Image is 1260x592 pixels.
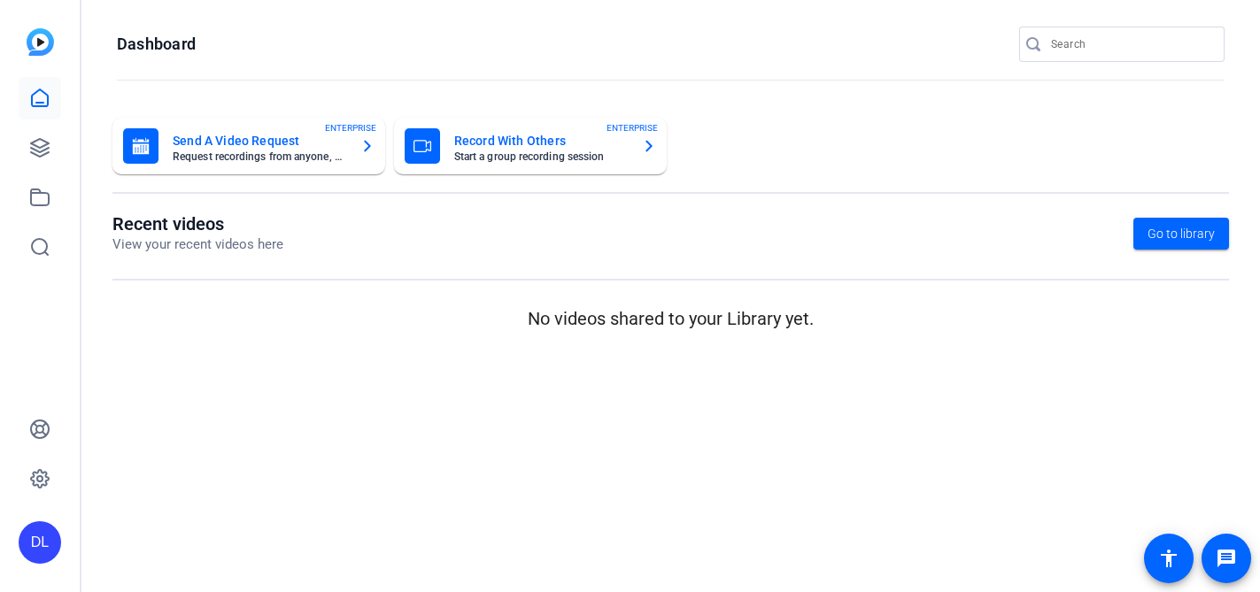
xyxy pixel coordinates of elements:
[1133,218,1229,250] a: Go to library
[1158,548,1179,569] mat-icon: accessibility
[394,118,667,174] button: Record With OthersStart a group recording sessionENTERPRISE
[117,34,196,55] h1: Dashboard
[1148,225,1215,243] span: Go to library
[173,130,346,151] mat-card-title: Send A Video Request
[112,213,283,234] h1: Recent videos
[112,118,385,174] button: Send A Video RequestRequest recordings from anyone, anywhereENTERPRISE
[19,521,61,564] div: DL
[1051,34,1210,55] input: Search
[1216,548,1237,569] mat-icon: message
[112,234,283,255] p: View your recent videos here
[173,151,346,162] mat-card-subtitle: Request recordings from anyone, anywhere
[454,130,628,151] mat-card-title: Record With Others
[112,305,1229,332] p: No videos shared to your Library yet.
[454,151,628,162] mat-card-subtitle: Start a group recording session
[607,121,658,135] span: ENTERPRISE
[27,28,54,56] img: blue-gradient.svg
[325,121,376,135] span: ENTERPRISE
